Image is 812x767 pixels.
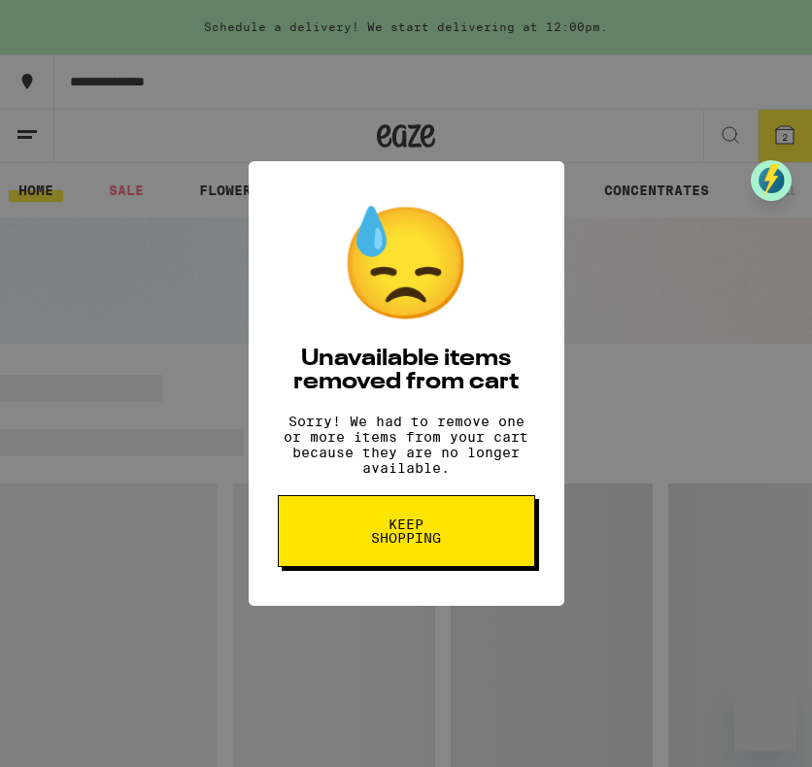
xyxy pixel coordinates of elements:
[278,348,535,394] h2: Unavailable items removed from cart
[278,414,535,476] p: Sorry! We had to remove one or more items from your cart because they are no longer available.
[734,689,796,751] iframe: Button to launch messaging window
[338,200,474,328] div: 😓
[278,495,535,567] button: Keep Shopping
[356,517,457,545] span: Keep Shopping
